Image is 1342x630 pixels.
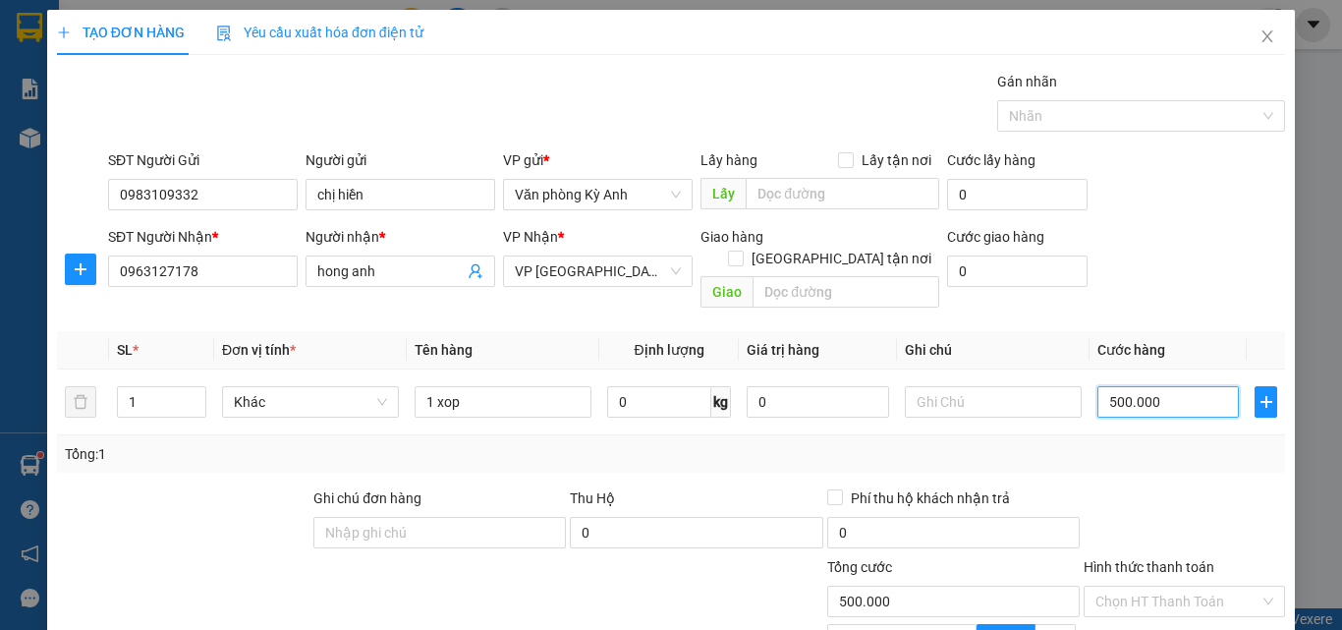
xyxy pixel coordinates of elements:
input: 0 [747,386,888,418]
label: Cước lấy hàng [947,152,1035,168]
div: Người gửi [306,149,495,171]
button: delete [65,386,96,418]
span: Lấy [700,178,746,209]
span: Giao [700,276,753,308]
span: user-add [468,263,483,279]
span: [GEOGRAPHIC_DATA] tận nơi [744,248,939,269]
label: Gán nhãn [997,74,1057,89]
span: Yêu cầu xuất hóa đơn điện tử [216,25,423,40]
input: VD: Bàn, Ghế [415,386,591,418]
button: Close [1240,10,1295,65]
input: Cước giao hàng [947,256,1088,287]
span: Khác [234,387,387,417]
span: Định lượng [634,342,703,358]
img: icon [216,26,232,41]
div: SĐT Người Gửi [108,149,298,171]
span: Tổng cước [827,559,892,575]
div: Tổng: 1 [65,443,520,465]
span: plus [66,261,95,277]
span: Tên hàng [415,342,473,358]
span: kg [711,386,731,418]
label: Cước giao hàng [947,229,1044,245]
button: plus [65,254,96,285]
div: VP gửi [503,149,693,171]
input: Ghi Chú [905,386,1082,418]
input: Cước lấy hàng [947,179,1088,210]
span: Lấy tận nơi [854,149,939,171]
label: Hình thức thanh toán [1084,559,1214,575]
span: plus [57,26,71,39]
th: Ghi chú [897,331,1090,370]
div: Người nhận [306,226,495,248]
span: Phí thu hộ khách nhận trả [843,487,1018,509]
span: plus [1256,394,1276,410]
span: Giao hàng [700,229,763,245]
span: TẠO ĐƠN HÀNG [57,25,185,40]
span: Thu Hộ [570,490,615,506]
span: Giá trị hàng [747,342,819,358]
span: Lấy hàng [700,152,757,168]
input: Ghi chú đơn hàng [313,517,566,548]
label: Ghi chú đơn hàng [313,490,421,506]
button: plus [1255,386,1277,418]
div: SĐT Người Nhận [108,226,298,248]
span: Cước hàng [1097,342,1165,358]
span: Văn phòng Kỳ Anh [515,180,681,209]
input: Dọc đường [746,178,939,209]
span: SL [117,342,133,358]
span: close [1259,29,1275,44]
span: VP Mỹ Đình [515,257,681,286]
span: Đơn vị tính [222,342,296,358]
input: Dọc đường [753,276,939,308]
span: VP Nhận [503,229,558,245]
